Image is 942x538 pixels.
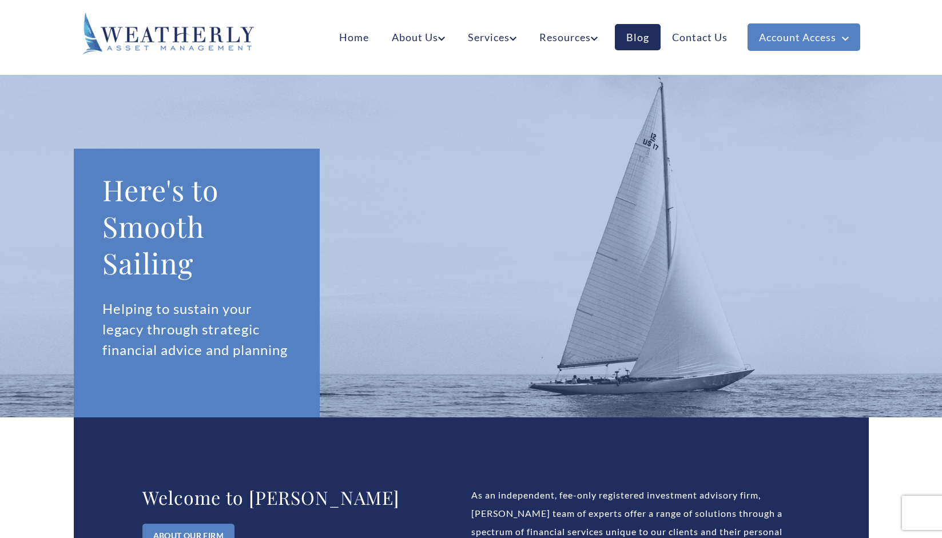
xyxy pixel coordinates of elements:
[102,172,292,281] h1: Here's to Smooth Sailing
[748,23,860,51] a: Account Access
[102,298,292,360] p: Helping to sustain your legacy through strategic financial advice and planning
[328,24,380,50] a: Home
[142,486,471,509] h2: Welcome to [PERSON_NAME]
[82,13,254,55] img: Weatherly
[380,24,456,50] a: About Us
[615,24,661,50] a: Blog
[456,24,528,50] a: Services
[661,24,739,50] a: Contact Us
[528,24,609,50] a: Resources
